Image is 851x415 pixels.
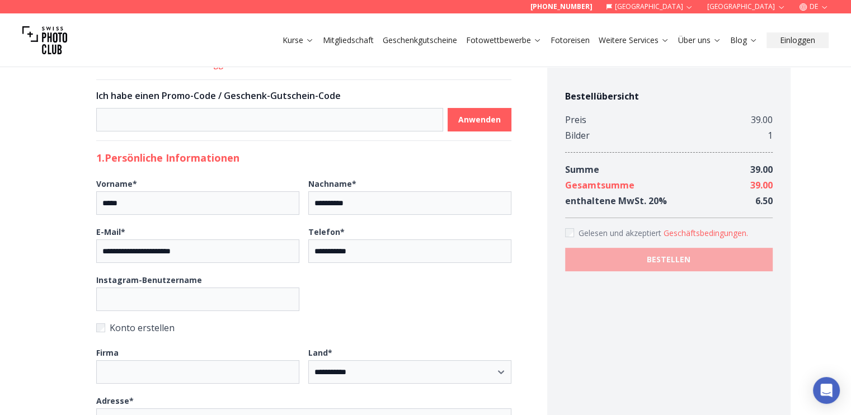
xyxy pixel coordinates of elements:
[674,32,726,48] button: Über uns
[283,35,314,46] a: Kurse
[730,35,758,46] a: Blog
[767,32,829,48] button: Einloggen
[96,150,511,166] h2: 1. Persönliche Informationen
[448,108,511,131] button: Anwenden
[96,178,137,189] b: Vorname *
[308,227,345,237] b: Telefon *
[96,239,299,263] input: E-Mail*
[96,89,511,102] h3: Ich habe einen Promo-Code / Geschenk-Gutschein-Code
[565,248,773,271] button: BESTELLEN
[96,227,125,237] b: E-Mail *
[308,191,511,215] input: Nachname*
[726,32,762,48] button: Blog
[565,112,586,128] div: Preis
[565,128,590,143] div: Bilder
[565,162,599,177] div: Summe
[664,228,748,239] button: Accept termsGelesen und akzeptiert
[96,320,511,336] label: Konto erstellen
[96,191,299,215] input: Vorname*
[96,395,134,406] b: Adresse *
[318,32,378,48] button: Mitgliedschaft
[579,228,664,238] span: Gelesen und akzeptiert
[378,32,462,48] button: Geschenkgutscheine
[458,114,501,125] b: Anwenden
[599,35,669,46] a: Weitere Services
[462,32,546,48] button: Fotowettbewerbe
[565,228,574,237] input: Accept terms
[768,128,773,143] div: 1
[308,347,332,358] b: Land *
[96,287,299,311] input: Instagram-Benutzername
[466,35,542,46] a: Fotowettbewerbe
[565,193,667,209] div: enthaltene MwSt. 20 %
[96,360,299,384] input: Firma
[22,18,67,63] img: Swiss photo club
[594,32,674,48] button: Weitere Services
[750,163,773,176] span: 39.00
[278,32,318,48] button: Kurse
[96,275,202,285] b: Instagram-Benutzername
[751,112,773,128] div: 39.00
[750,179,773,191] span: 39.00
[383,35,457,46] a: Geschenkgutscheine
[647,254,690,265] b: BESTELLEN
[813,377,840,404] div: Open Intercom Messenger
[530,2,593,11] a: [PHONE_NUMBER]
[551,35,590,46] a: Fotoreisen
[96,323,105,332] input: Konto erstellen
[755,195,773,207] span: 6.50
[565,177,634,193] div: Gesamtsumme
[323,35,374,46] a: Mitgliedschaft
[565,89,773,103] h4: Bestellübersicht
[678,35,721,46] a: Über uns
[308,239,511,263] input: Telefon*
[308,360,511,384] select: Land*
[308,178,356,189] b: Nachname *
[546,32,594,48] button: Fotoreisen
[96,347,119,358] b: Firma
